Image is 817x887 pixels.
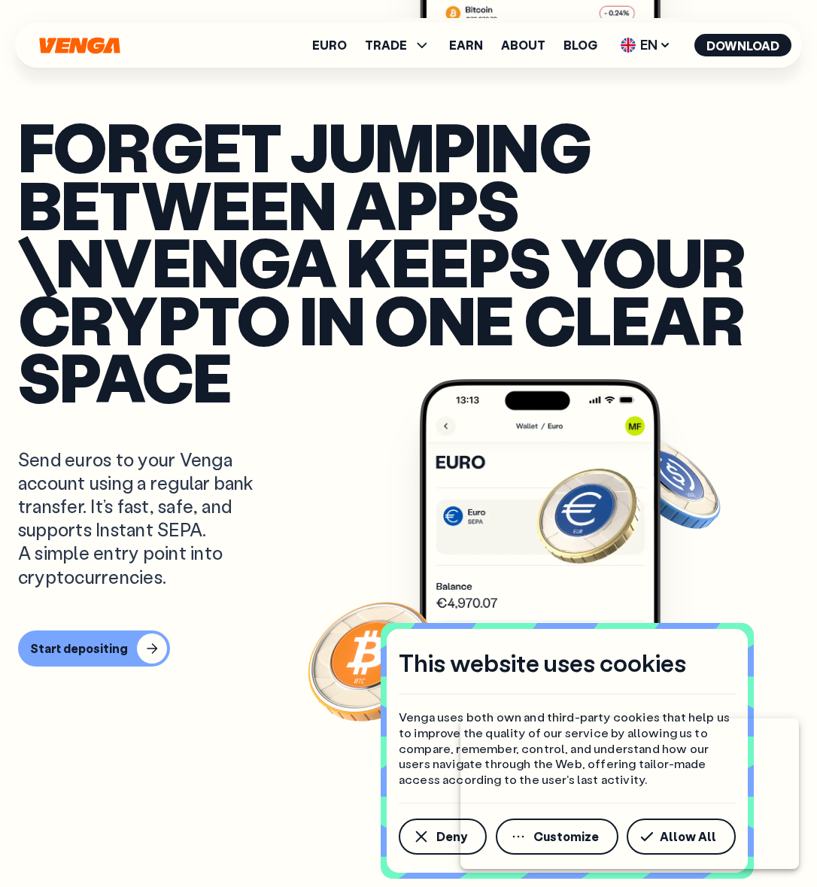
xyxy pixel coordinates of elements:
[38,37,122,54] svg: Home
[436,831,467,843] span: Deny
[615,33,676,57] span: EN
[365,36,431,54] span: TRADE
[420,379,661,883] img: Venga app preview
[312,39,347,51] a: Euro
[18,630,169,667] a: Start depositing
[449,39,483,51] a: Earn
[399,647,686,679] h4: This website uses cookies
[399,709,736,788] p: Venga uses both own and third-party cookies that help us to improve the quality of our service by...
[18,117,799,406] h1: Forget jumping between apps \nVenga keeps your crypto in one clear space
[399,819,487,855] button: Deny
[694,34,791,56] button: Download
[365,39,407,51] span: TRADE
[563,39,597,51] a: Blog
[621,38,636,53] img: flag-uk
[305,593,440,728] img: Bitcoin
[615,428,724,536] img: Solana
[18,448,289,588] p: Send euros to your Venga account using a regular bank transfer. It’s fast, safe, and supports Ins...
[501,39,545,51] a: About
[18,630,170,667] button: Start depositing
[30,641,128,656] div: Start depositing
